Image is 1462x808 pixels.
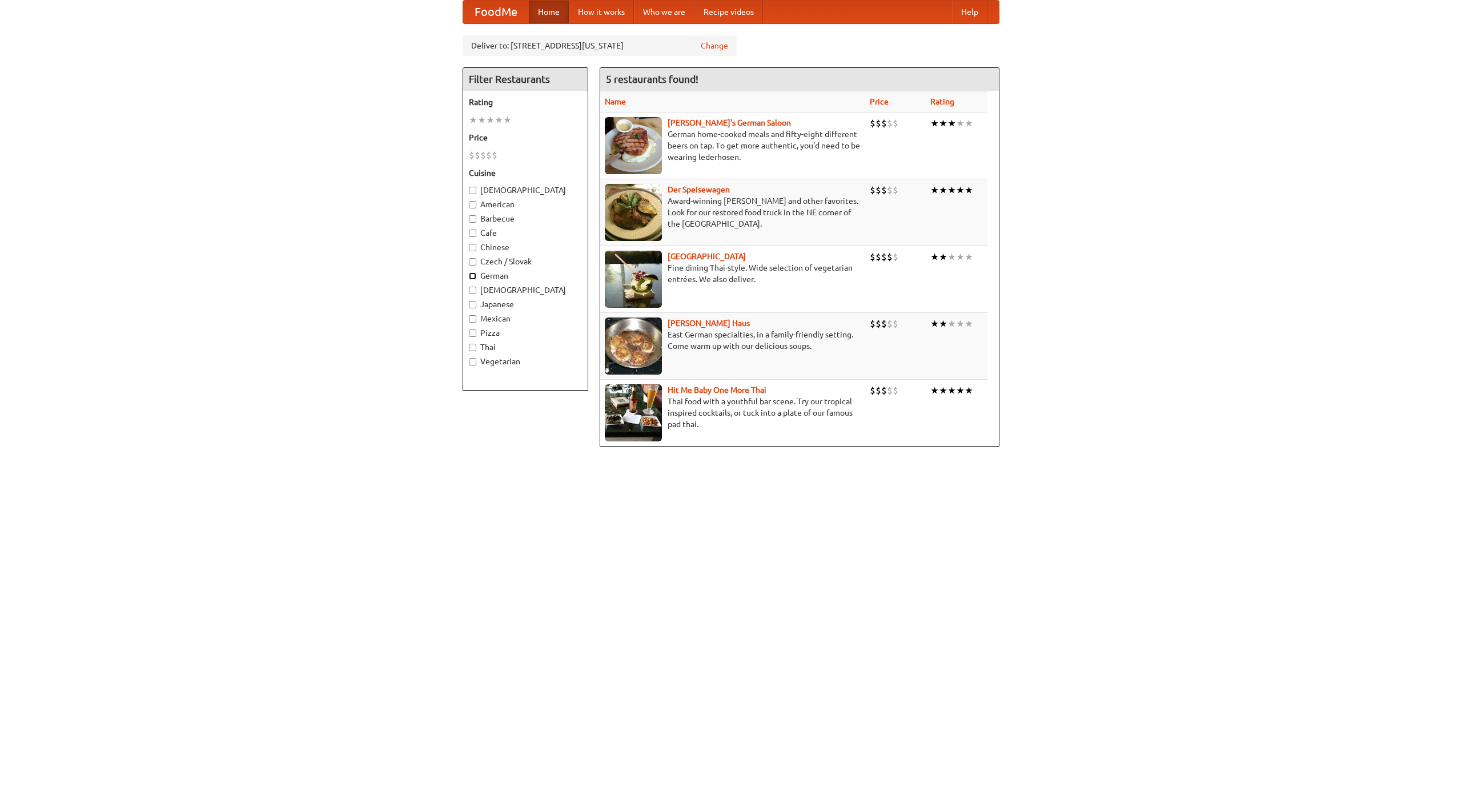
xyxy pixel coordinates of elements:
li: ★ [965,251,973,263]
label: Pizza [469,327,582,339]
a: [PERSON_NAME]'s German Saloon [668,118,791,127]
li: ★ [947,251,956,263]
h5: Price [469,132,582,143]
input: Vegetarian [469,358,476,365]
li: $ [893,184,898,196]
li: ★ [947,384,956,397]
h5: Cuisine [469,167,582,179]
a: [GEOGRAPHIC_DATA] [668,252,746,261]
li: $ [870,251,875,263]
input: Japanese [469,301,476,308]
a: Home [529,1,569,23]
label: German [469,270,582,282]
input: Mexican [469,315,476,323]
a: Price [870,97,889,106]
li: $ [480,149,486,162]
li: ★ [947,117,956,130]
li: $ [887,251,893,263]
li: ★ [939,384,947,397]
input: Pizza [469,329,476,337]
input: Cafe [469,230,476,237]
li: $ [492,149,497,162]
li: ★ [930,117,939,130]
li: $ [893,117,898,130]
li: ★ [939,317,947,330]
li: $ [893,384,898,397]
li: $ [875,117,881,130]
li: ★ [930,251,939,263]
label: Czech / Slovak [469,256,582,267]
li: ★ [965,317,973,330]
h5: Rating [469,97,582,108]
input: Chinese [469,244,476,251]
li: $ [875,317,881,330]
li: $ [881,251,887,263]
li: $ [475,149,480,162]
li: $ [875,184,881,196]
label: Barbecue [469,213,582,224]
li: $ [881,184,887,196]
li: ★ [956,184,965,196]
li: ★ [956,317,965,330]
img: speisewagen.jpg [605,184,662,241]
input: [DEMOGRAPHIC_DATA] [469,187,476,194]
a: [PERSON_NAME] Haus [668,319,750,328]
li: $ [881,117,887,130]
li: $ [870,317,875,330]
label: American [469,199,582,210]
li: $ [870,384,875,397]
label: Japanese [469,299,582,310]
li: $ [887,117,893,130]
input: [DEMOGRAPHIC_DATA] [469,287,476,294]
p: Thai food with a youthful bar scene. Try our tropical inspired cocktails, or tuck into a plate of... [605,396,861,430]
li: $ [893,317,898,330]
li: ★ [930,184,939,196]
img: babythai.jpg [605,384,662,441]
li: ★ [956,251,965,263]
p: Fine dining Thai-style. Wide selection of vegetarian entrées. We also deliver. [605,262,861,285]
li: $ [887,384,893,397]
li: ★ [930,384,939,397]
li: $ [881,317,887,330]
a: How it works [569,1,634,23]
img: kohlhaus.jpg [605,317,662,375]
a: FoodMe [463,1,529,23]
a: Help [952,1,987,23]
ng-pluralize: 5 restaurants found! [606,74,698,85]
input: German [469,272,476,280]
li: ★ [503,114,512,126]
li: $ [486,149,492,162]
li: ★ [965,117,973,130]
li: $ [469,149,475,162]
label: [DEMOGRAPHIC_DATA] [469,184,582,196]
li: ★ [939,184,947,196]
li: $ [887,184,893,196]
img: satay.jpg [605,251,662,308]
h4: Filter Restaurants [463,68,588,91]
div: Deliver to: [STREET_ADDRESS][US_STATE] [463,35,737,56]
li: ★ [956,117,965,130]
li: ★ [965,384,973,397]
li: ★ [947,184,956,196]
li: $ [881,384,887,397]
li: $ [887,317,893,330]
a: Der Speisewagen [668,185,730,194]
li: ★ [495,114,503,126]
li: ★ [939,117,947,130]
p: Award-winning [PERSON_NAME] and other favorites. Look for our restored food truck in the NE corne... [605,195,861,230]
label: Chinese [469,242,582,253]
li: $ [875,251,881,263]
p: German home-cooked meals and fifty-eight different beers on tap. To get more authentic, you'd nee... [605,128,861,163]
li: $ [870,184,875,196]
input: American [469,201,476,208]
li: ★ [930,317,939,330]
li: ★ [477,114,486,126]
li: $ [875,384,881,397]
li: $ [893,251,898,263]
li: ★ [469,114,477,126]
b: Hit Me Baby One More Thai [668,385,766,395]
